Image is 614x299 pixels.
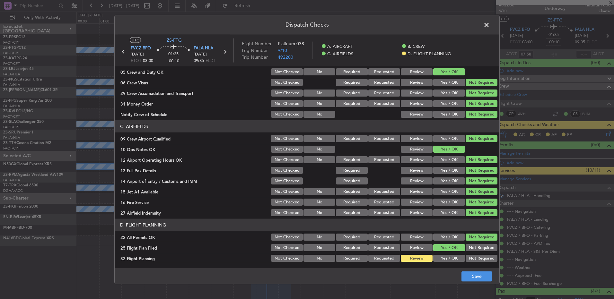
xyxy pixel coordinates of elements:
button: Not Required [466,167,497,174]
button: Not Required [466,177,497,184]
button: Not Required [466,244,497,251]
button: Not Required [466,255,497,262]
header: Dispatch Checks [115,15,499,35]
button: Not Required [466,100,497,107]
button: Not Required [466,188,497,195]
button: Not Required [466,79,497,86]
button: Not Required [466,111,497,118]
button: Not Required [466,234,497,241]
button: Not Required [466,156,497,163]
button: Not Required [466,199,497,206]
button: Not Required [466,135,497,142]
button: Not Required [466,90,497,97]
button: Not Required [466,209,497,216]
